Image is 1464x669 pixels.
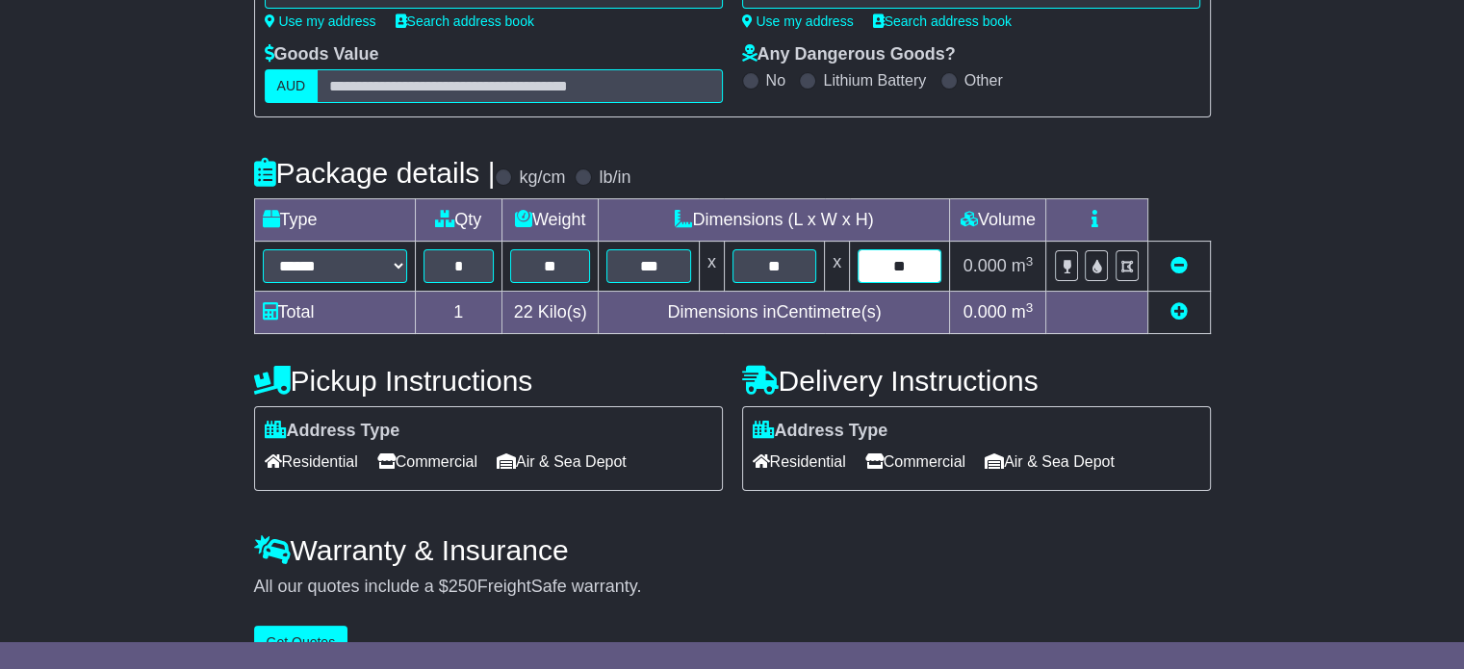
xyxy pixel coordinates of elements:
span: Air & Sea Depot [985,447,1115,476]
span: Commercial [377,447,477,476]
label: Other [964,71,1003,90]
a: Add new item [1170,302,1188,322]
td: Dimensions (L x W x H) [599,199,950,242]
label: lb/in [599,167,630,189]
span: 22 [514,302,533,322]
h4: Delivery Instructions [742,365,1211,397]
td: Weight [501,199,599,242]
span: Residential [753,447,846,476]
label: Goods Value [265,44,379,65]
td: Dimensions in Centimetre(s) [599,292,950,334]
label: AUD [265,69,319,103]
label: No [766,71,785,90]
span: 0.000 [963,256,1007,275]
h4: Package details | [254,157,496,189]
sup: 3 [1026,254,1034,269]
td: Total [254,292,415,334]
td: Volume [950,199,1046,242]
label: kg/cm [519,167,565,189]
a: Use my address [265,13,376,29]
td: Type [254,199,415,242]
a: Use my address [742,13,854,29]
h4: Pickup Instructions [254,365,723,397]
a: Search address book [873,13,1012,29]
sup: 3 [1026,300,1034,315]
a: Search address book [396,13,534,29]
td: 1 [415,292,501,334]
span: Residential [265,447,358,476]
td: Kilo(s) [501,292,599,334]
a: Remove this item [1170,256,1188,275]
div: All our quotes include a $ FreightSafe warranty. [254,577,1211,598]
td: x [825,242,850,292]
button: Get Quotes [254,626,348,659]
td: Qty [415,199,501,242]
span: 250 [449,577,477,596]
span: Air & Sea Depot [497,447,627,476]
span: 0.000 [963,302,1007,322]
td: x [699,242,724,292]
span: Commercial [865,447,965,476]
label: Address Type [265,421,400,442]
span: m [1012,302,1034,322]
label: Address Type [753,421,888,442]
label: Lithium Battery [823,71,926,90]
span: m [1012,256,1034,275]
label: Any Dangerous Goods? [742,44,956,65]
h4: Warranty & Insurance [254,534,1211,566]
